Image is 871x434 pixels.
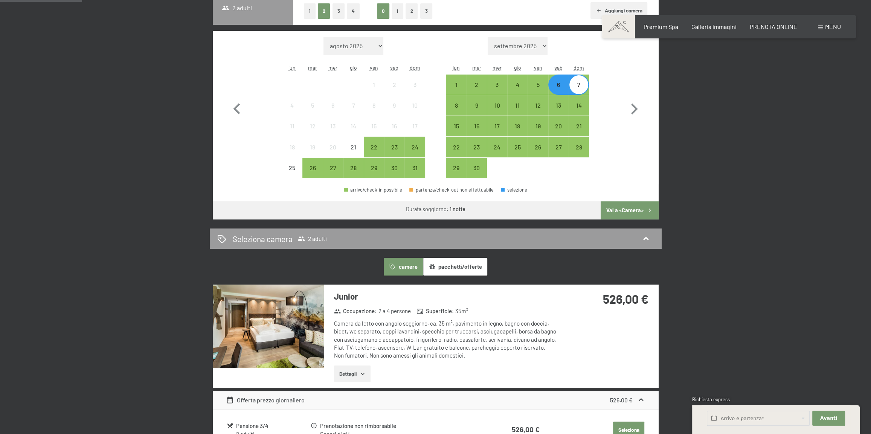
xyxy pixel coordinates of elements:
div: 13 [323,123,342,142]
div: partenza/check-out non effettuabile [409,187,494,192]
abbr: mercoledì [493,64,502,71]
a: Premium Spa [643,23,678,30]
div: 22 [447,144,465,163]
div: 27 [323,165,342,184]
div: 30 [385,165,404,184]
button: 1 [304,3,316,19]
div: 14 [344,123,363,142]
div: Sat Aug 30 2025 [384,158,404,178]
div: arrivo/check-in possibile [507,137,528,157]
span: Avanti [820,415,837,422]
button: Vai a «Camera» [601,201,658,219]
div: Tue Sep 30 2025 [467,158,487,178]
a: Galleria immagini [691,23,737,30]
div: Tue Aug 26 2025 [302,158,323,178]
div: Sat Sep 06 2025 [548,75,569,95]
span: 2 a 4 persone [378,307,411,315]
div: Sun Aug 31 2025 [404,158,425,178]
div: 23 [385,144,404,163]
div: 13 [549,102,568,121]
div: 10 [488,102,506,121]
abbr: martedì [472,64,481,71]
div: arrivo/check-in non effettuabile [404,116,425,136]
div: Fri Sep 19 2025 [528,116,548,136]
div: 17 [488,123,506,142]
div: Wed Sep 17 2025 [487,116,507,136]
div: arrivo/check-in possibile [364,137,384,157]
div: 1 [365,82,383,101]
div: 15 [447,123,465,142]
div: 2 [385,82,404,101]
div: arrivo/check-in non effettuabile [364,95,384,116]
strong: Superficie : [416,307,454,315]
div: 19 [528,123,547,142]
div: arrivo/check-in possibile [467,95,487,116]
div: Wed Aug 27 2025 [323,158,343,178]
div: 14 [569,102,588,121]
div: Thu Aug 21 2025 [343,137,364,157]
div: arrivo/check-in possibile [507,75,528,95]
div: arrivo/check-in non effettuabile [302,116,323,136]
div: Wed Aug 20 2025 [323,137,343,157]
div: 6 [549,82,568,101]
div: Thu Aug 07 2025 [343,95,364,116]
div: 21 [569,123,588,142]
button: 3 [420,3,433,19]
div: arrivo/check-in possibile [487,116,507,136]
button: Dettagli [334,365,371,382]
div: 20 [323,144,342,163]
div: Durata soggiorno: [406,206,465,213]
div: Sun Sep 21 2025 [569,116,589,136]
div: Sat Aug 16 2025 [384,116,404,136]
div: arrivo/check-in possibile [548,75,569,95]
div: Wed Sep 24 2025 [487,137,507,157]
div: Thu Sep 18 2025 [507,116,528,136]
div: Tue Sep 23 2025 [467,137,487,157]
div: 24 [405,144,424,163]
abbr: mercoledì [328,64,337,71]
span: 35 m² [455,307,468,315]
div: Tue Aug 05 2025 [302,95,323,116]
div: 15 [365,123,383,142]
div: Mon Aug 11 2025 [282,116,302,136]
div: Mon Sep 01 2025 [446,75,466,95]
div: 25 [508,144,527,163]
div: 28 [344,165,363,184]
a: PRENOTA ONLINE [750,23,797,30]
div: Fri Sep 05 2025 [528,75,548,95]
strong: 526,00 € [610,396,633,404]
div: 29 [447,165,465,184]
div: Fri Aug 22 2025 [364,137,384,157]
div: arrivo/check-in possibile [528,75,548,95]
div: Mon Aug 04 2025 [282,95,302,116]
button: pacchetti/offerte [423,258,487,275]
div: 18 [283,144,302,163]
span: Menu [825,23,841,30]
div: 27 [549,144,568,163]
div: arrivo/check-in non effettuabile [323,137,343,157]
div: arrivo/check-in non effettuabile [282,116,302,136]
div: 10 [405,102,424,121]
div: 5 [528,82,547,101]
div: arrivo/check-in non effettuabile [343,95,364,116]
div: Sun Sep 28 2025 [569,137,589,157]
div: Fri Aug 29 2025 [364,158,384,178]
strong: 526,00 € [603,292,648,306]
div: Sun Aug 24 2025 [404,137,425,157]
div: 12 [528,102,547,121]
abbr: domenica [410,64,420,71]
abbr: giovedì [514,64,521,71]
div: Tue Aug 19 2025 [302,137,323,157]
div: 21 [344,144,363,163]
button: Mese successivo [623,37,645,178]
div: arrivo/check-in possibile [364,158,384,178]
div: Camera da letto con angolo soggiorno, ca. 35 m², pavimento in legno, bagno con doccia, bidet, wc ... [334,320,558,359]
div: Offerta prezzo giornaliero [226,396,305,405]
div: Sun Sep 07 2025 [569,75,589,95]
div: 11 [508,102,527,121]
div: Tue Sep 09 2025 [467,95,487,116]
img: mss_renderimg.php [213,285,324,368]
div: arrivo/check-in possibile [528,137,548,157]
div: 29 [365,165,383,184]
